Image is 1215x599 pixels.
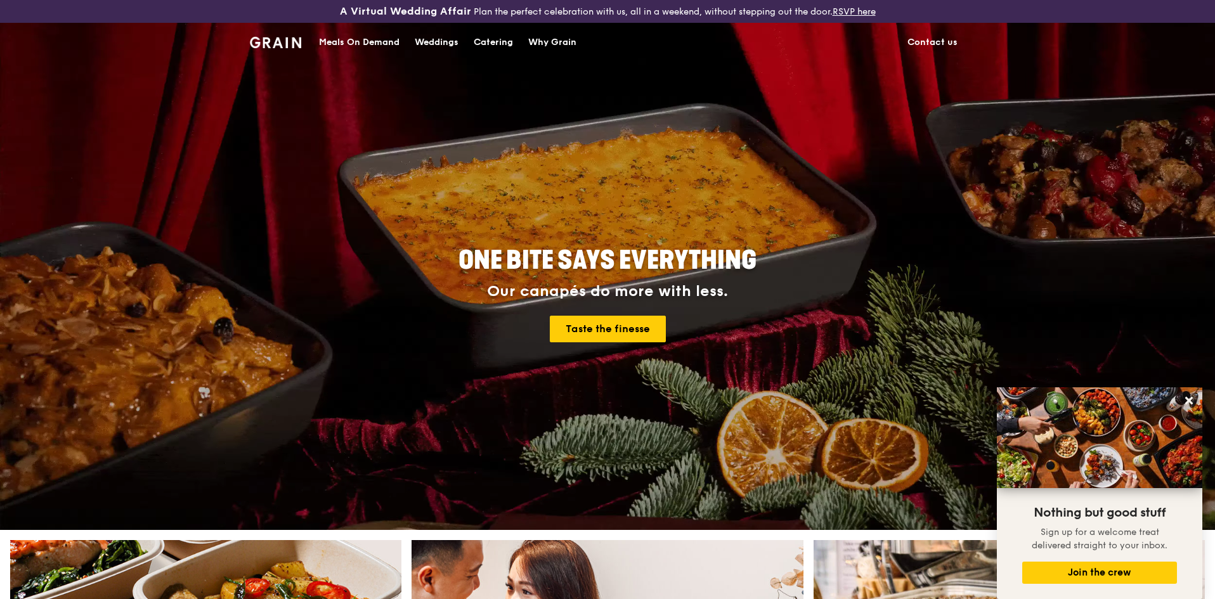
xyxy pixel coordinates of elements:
[528,23,576,61] div: Why Grain
[474,23,513,61] div: Catering
[997,387,1202,488] img: DSC07876-Edit02-Large.jpeg
[1034,505,1166,520] span: Nothing but good stuff
[340,5,471,18] h3: A Virtual Wedding Affair
[1179,390,1199,411] button: Close
[900,23,965,61] a: Contact us
[1022,562,1177,584] button: Join the crew
[833,6,876,17] a: RSVP here
[466,23,521,61] a: Catering
[250,37,301,48] img: Grain
[415,23,458,61] div: Weddings
[521,23,584,61] a: Why Grain
[407,23,466,61] a: Weddings
[379,283,836,300] div: Our canapés do more with less.
[319,23,400,61] div: Meals On Demand
[458,245,757,276] span: ONE BITE SAYS EVERYTHING
[250,22,301,60] a: GrainGrain
[242,5,973,18] div: Plan the perfect celebration with us, all in a weekend, without stepping out the door.
[1032,527,1167,551] span: Sign up for a welcome treat delivered straight to your inbox.
[550,316,666,342] a: Taste the finesse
